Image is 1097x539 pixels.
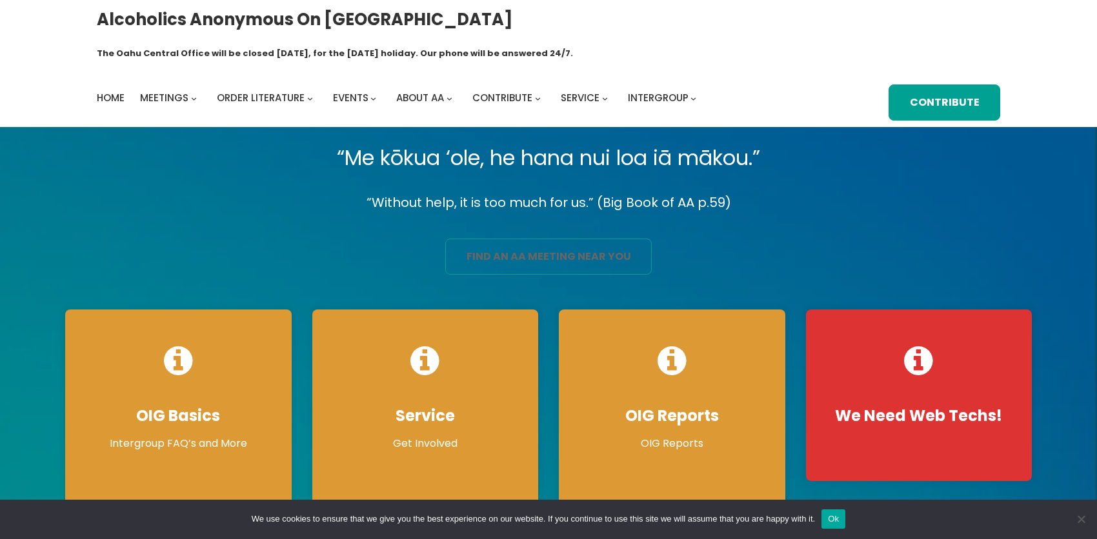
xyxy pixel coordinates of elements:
[821,509,845,529] button: Ok
[78,436,279,451] p: Intergroup FAQ’s and More
[55,191,1042,214] p: “Without help, it is too much for us.” (Big Book of AA p.59)
[55,140,1042,176] p: “Me kōkua ‘ole, he hana nui loa iā mākou.”
[140,89,188,107] a: Meetings
[628,89,689,107] a: Intergroup
[191,95,197,101] button: Meetings submenu
[628,91,689,104] span: Intergroup
[447,95,452,101] button: About AA submenu
[97,89,701,107] nav: Intergroup
[217,91,305,104] span: Order Literature
[1074,513,1087,525] span: No
[97,5,513,34] a: Alcoholics Anonymous on [GEOGRAPHIC_DATA]
[97,91,125,104] span: Home
[690,95,696,101] button: Intergroup submenu
[333,89,368,107] a: Events
[97,89,125,107] a: Home
[472,91,532,104] span: Contribute
[78,406,279,426] h4: OIG Basics
[333,91,368,104] span: Events
[97,47,573,60] h1: The Oahu Central Office will be closed [DATE], for the [DATE] holiday. Our phone will be answered...
[370,95,376,101] button: Events submenu
[561,91,599,104] span: Service
[445,239,652,275] a: find an aa meeting near you
[396,91,444,104] span: About AA
[396,89,444,107] a: About AA
[472,89,532,107] a: Contribute
[325,406,526,426] h4: Service
[572,436,772,451] p: OIG Reports
[561,89,599,107] a: Service
[819,406,1020,426] h4: We Need Web Techs!
[889,84,1000,121] a: Contribute
[307,95,313,101] button: Order Literature submenu
[325,436,526,451] p: Get Involved
[535,95,541,101] button: Contribute submenu
[572,406,772,426] h4: OIG Reports
[252,513,815,525] span: We use cookies to ensure that we give you the best experience on our website. If you continue to ...
[602,95,608,101] button: Service submenu
[140,91,188,104] span: Meetings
